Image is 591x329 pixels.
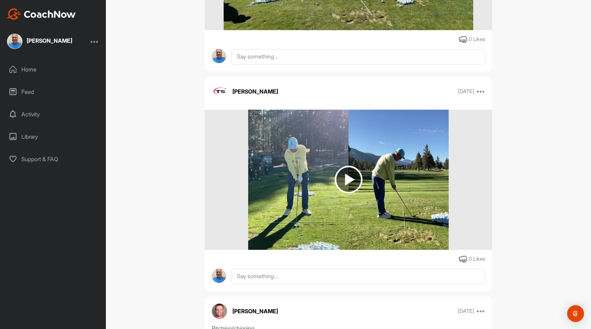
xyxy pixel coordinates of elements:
div: 0 Likes [469,35,485,43]
p: [PERSON_NAME] [232,87,278,96]
div: [PERSON_NAME] [27,38,72,43]
img: avatar [212,84,227,99]
p: [DATE] [458,308,474,315]
img: CoachNow [7,8,76,20]
div: Activity [4,105,103,123]
img: avatar [212,49,226,63]
p: [DATE] [458,88,474,95]
img: play [335,166,362,193]
p: [PERSON_NAME] [232,307,278,315]
img: square_5d50cffff632994d79d174f48c73c6e9.jpg [7,34,22,49]
div: Feed [4,83,103,101]
img: media [248,110,449,250]
img: avatar [212,303,227,319]
div: 0 Likes [469,255,485,263]
div: Home [4,61,103,78]
div: Support & FAQ [4,150,103,168]
img: avatar [212,269,226,283]
div: Open Intercom Messenger [567,305,584,322]
div: Library [4,128,103,145]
